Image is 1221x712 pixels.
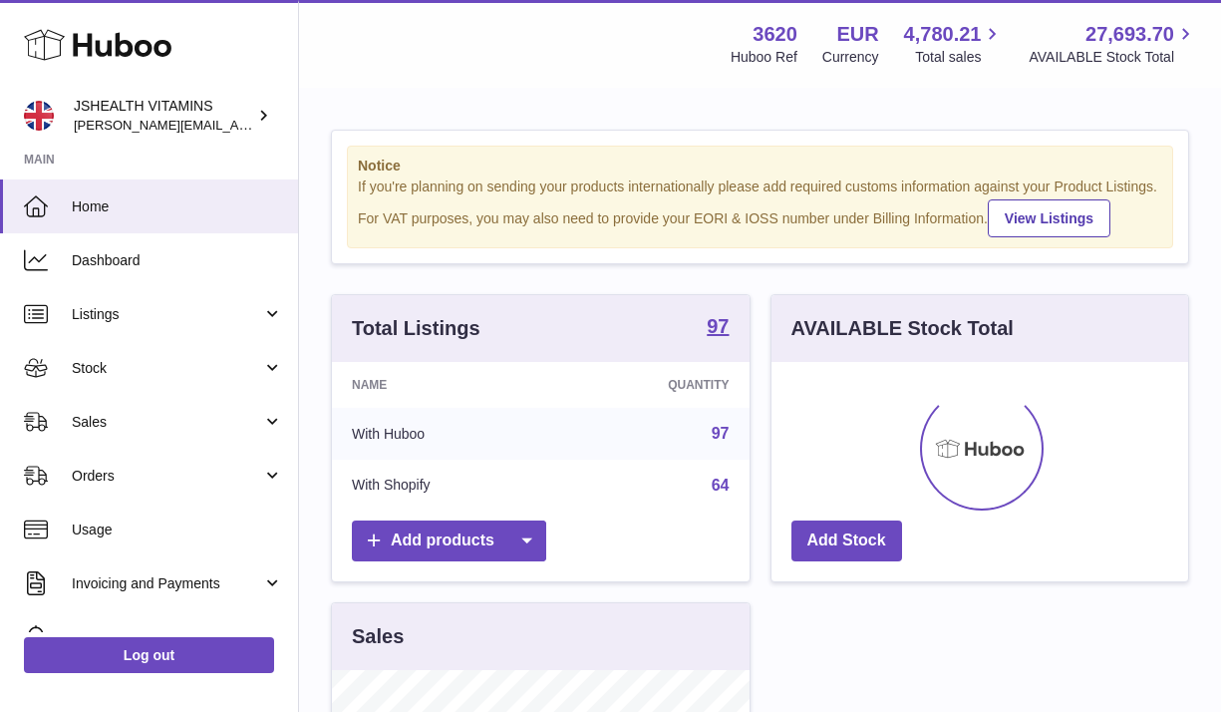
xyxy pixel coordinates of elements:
span: [PERSON_NAME][EMAIL_ADDRESS][DOMAIN_NAME] [74,117,400,133]
span: Stock [72,359,262,378]
a: View Listings [988,199,1110,237]
a: 27,693.70 AVAILABLE Stock Total [1029,21,1197,67]
h3: Total Listings [352,315,480,342]
span: Listings [72,305,262,324]
span: Orders [72,467,262,486]
span: Cases [72,628,283,647]
th: Quantity [557,362,750,408]
span: Total sales [915,48,1004,67]
a: 97 [707,316,729,340]
span: 27,693.70 [1085,21,1174,48]
td: With Shopify [332,460,557,512]
span: Dashboard [72,251,283,270]
strong: Notice [358,157,1162,176]
a: Add Stock [791,521,902,561]
th: Name [332,362,557,408]
h3: Sales [352,623,404,650]
a: Add products [352,521,546,561]
strong: 3620 [753,21,797,48]
div: If you're planning on sending your products internationally please add required customs informati... [358,178,1162,237]
div: Huboo Ref [731,48,797,67]
span: Sales [72,413,262,432]
div: Currency [822,48,879,67]
strong: EUR [836,21,878,48]
a: 97 [712,425,730,442]
span: Usage [72,521,283,539]
a: Log out [24,637,274,673]
span: Home [72,197,283,216]
span: 4,780.21 [904,21,982,48]
h3: AVAILABLE Stock Total [791,315,1014,342]
a: 4,780.21 Total sales [904,21,1005,67]
td: With Huboo [332,408,557,460]
span: AVAILABLE Stock Total [1029,48,1197,67]
strong: 97 [707,316,729,336]
a: 64 [712,477,730,494]
img: francesca@jshealthvitamins.com [24,101,54,131]
span: Invoicing and Payments [72,574,262,593]
div: JSHEALTH VITAMINS [74,97,253,135]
